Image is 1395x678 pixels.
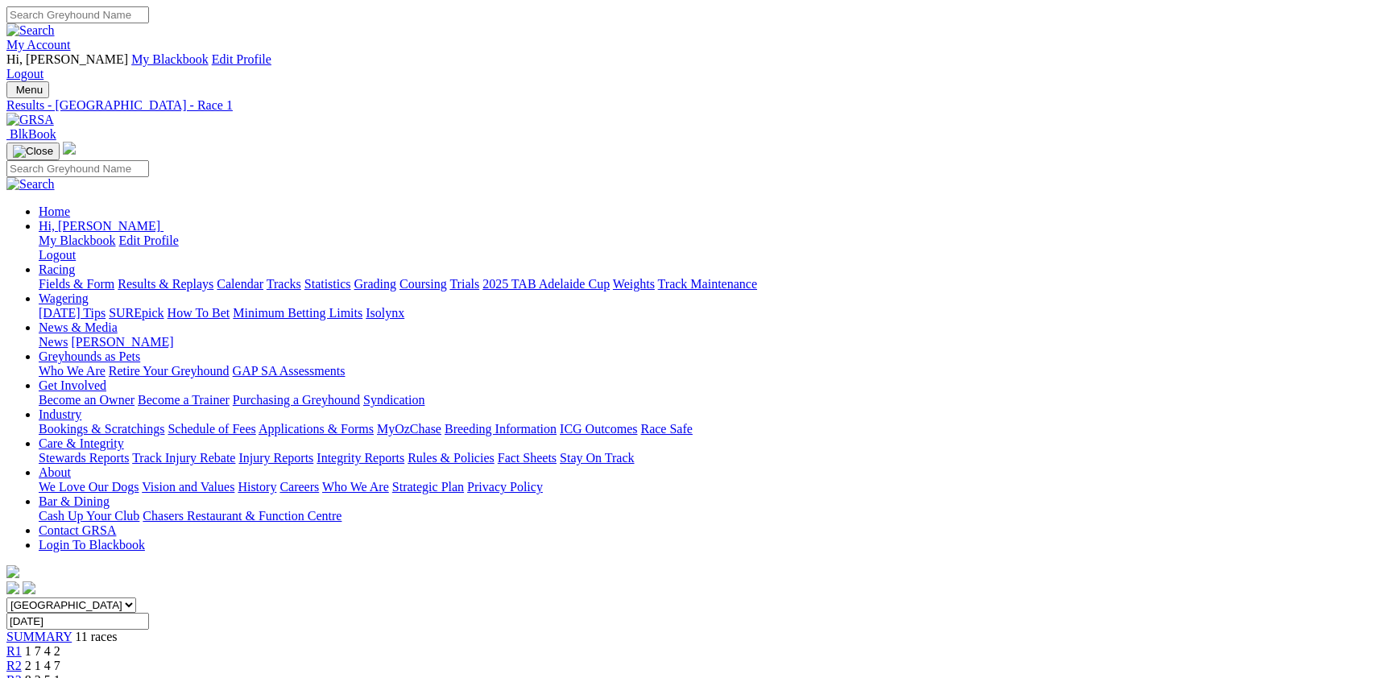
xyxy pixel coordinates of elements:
[322,480,389,494] a: Who We Are
[25,659,60,672] span: 2 1 4 7
[408,451,495,465] a: Rules & Policies
[482,277,610,291] a: 2025 TAB Adelaide Cup
[118,277,213,291] a: Results & Replays
[238,451,313,465] a: Injury Reports
[13,145,53,158] img: Close
[6,23,55,38] img: Search
[39,349,140,363] a: Greyhounds as Pets
[445,422,557,436] a: Breeding Information
[640,422,692,436] a: Race Safe
[109,306,164,320] a: SUREpick
[39,480,139,494] a: We Love Our Dogs
[138,393,230,407] a: Become a Trainer
[71,335,173,349] a: [PERSON_NAME]
[560,422,637,436] a: ICG Outcomes
[23,581,35,594] img: twitter.svg
[25,644,60,658] span: 1 7 4 2
[366,306,404,320] a: Isolynx
[39,465,71,479] a: About
[39,538,145,552] a: Login To Blackbook
[392,480,464,494] a: Strategic Plan
[39,451,1389,465] div: Care & Integrity
[39,509,1389,523] div: Bar & Dining
[363,393,424,407] a: Syndication
[238,480,276,494] a: History
[119,234,179,247] a: Edit Profile
[6,81,49,98] button: Toggle navigation
[39,335,68,349] a: News
[168,422,255,436] a: Schedule of Fees
[39,306,106,320] a: [DATE] Tips
[6,581,19,594] img: facebook.svg
[39,523,116,537] a: Contact GRSA
[39,393,135,407] a: Become an Owner
[39,364,1389,378] div: Greyhounds as Pets
[39,407,81,421] a: Industry
[39,436,124,450] a: Care & Integrity
[613,277,655,291] a: Weights
[6,52,128,66] span: Hi, [PERSON_NAME]
[6,644,22,658] a: R1
[233,393,360,407] a: Purchasing a Greyhound
[39,277,114,291] a: Fields & Form
[399,277,447,291] a: Coursing
[39,219,160,233] span: Hi, [PERSON_NAME]
[6,6,149,23] input: Search
[39,364,106,378] a: Who We Are
[6,113,54,127] img: GRSA
[39,277,1389,291] div: Racing
[449,277,479,291] a: Trials
[6,52,1389,81] div: My Account
[259,422,374,436] a: Applications & Forms
[317,451,404,465] a: Integrity Reports
[6,630,72,643] a: SUMMARY
[109,364,230,378] a: Retire Your Greyhound
[10,127,56,141] span: BlkBook
[39,306,1389,320] div: Wagering
[304,277,351,291] a: Statistics
[267,277,301,291] a: Tracks
[6,67,43,81] a: Logout
[39,393,1389,407] div: Get Involved
[279,480,319,494] a: Careers
[39,494,110,508] a: Bar & Dining
[39,422,164,436] a: Bookings & Scratchings
[39,480,1389,494] div: About
[233,306,362,320] a: Minimum Betting Limits
[168,306,230,320] a: How To Bet
[39,291,89,305] a: Wagering
[467,480,543,494] a: Privacy Policy
[217,277,263,291] a: Calendar
[39,234,116,247] a: My Blackbook
[39,234,1389,263] div: Hi, [PERSON_NAME]
[6,613,149,630] input: Select date
[39,320,118,334] a: News & Media
[39,378,106,392] a: Get Involved
[143,509,342,523] a: Chasers Restaurant & Function Centre
[132,451,235,465] a: Track Injury Rebate
[354,277,396,291] a: Grading
[39,205,70,218] a: Home
[131,52,209,66] a: My Blackbook
[6,565,19,578] img: logo-grsa-white.png
[39,263,75,276] a: Racing
[498,451,557,465] a: Fact Sheets
[39,422,1389,436] div: Industry
[6,160,149,177] input: Search
[233,364,346,378] a: GAP SA Assessments
[39,219,164,233] a: Hi, [PERSON_NAME]
[6,659,22,672] a: R2
[39,509,139,523] a: Cash Up Your Club
[63,142,76,155] img: logo-grsa-white.png
[6,143,60,160] button: Toggle navigation
[6,98,1389,113] a: Results - [GEOGRAPHIC_DATA] - Race 1
[658,277,757,291] a: Track Maintenance
[6,177,55,192] img: Search
[39,335,1389,349] div: News & Media
[142,480,234,494] a: Vision and Values
[39,451,129,465] a: Stewards Reports
[6,127,56,141] a: BlkBook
